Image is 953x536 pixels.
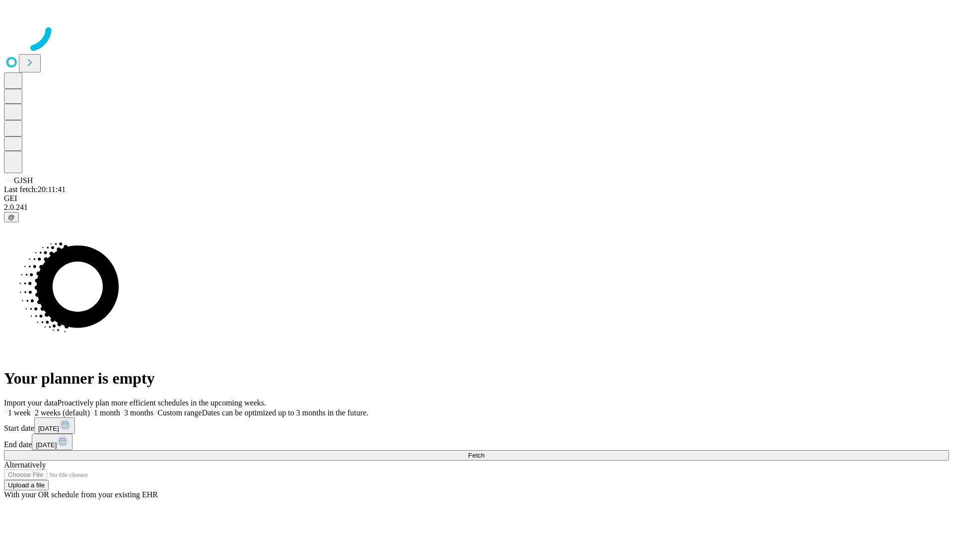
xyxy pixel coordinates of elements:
[157,408,202,417] span: Custom range
[4,399,58,407] span: Import your data
[4,490,158,499] span: With your OR schedule from your existing EHR
[4,480,49,490] button: Upload a file
[4,434,949,450] div: End date
[4,194,949,203] div: GEI
[32,434,72,450] button: [DATE]
[94,408,120,417] span: 1 month
[4,369,949,388] h1: Your planner is empty
[35,408,90,417] span: 2 weeks (default)
[4,185,66,194] span: Last fetch: 20:11:41
[4,417,949,434] div: Start date
[58,399,266,407] span: Proactively plan more efficient schedules in the upcoming weeks.
[124,408,153,417] span: 3 months
[8,408,31,417] span: 1 week
[468,452,484,459] span: Fetch
[4,450,949,461] button: Fetch
[8,213,15,221] span: @
[34,417,75,434] button: [DATE]
[202,408,368,417] span: Dates can be optimized up to 3 months in the future.
[4,461,46,469] span: Alternatively
[4,203,949,212] div: 2.0.241
[36,441,57,449] span: [DATE]
[38,425,59,432] span: [DATE]
[14,176,33,185] span: GJSH
[4,212,19,222] button: @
